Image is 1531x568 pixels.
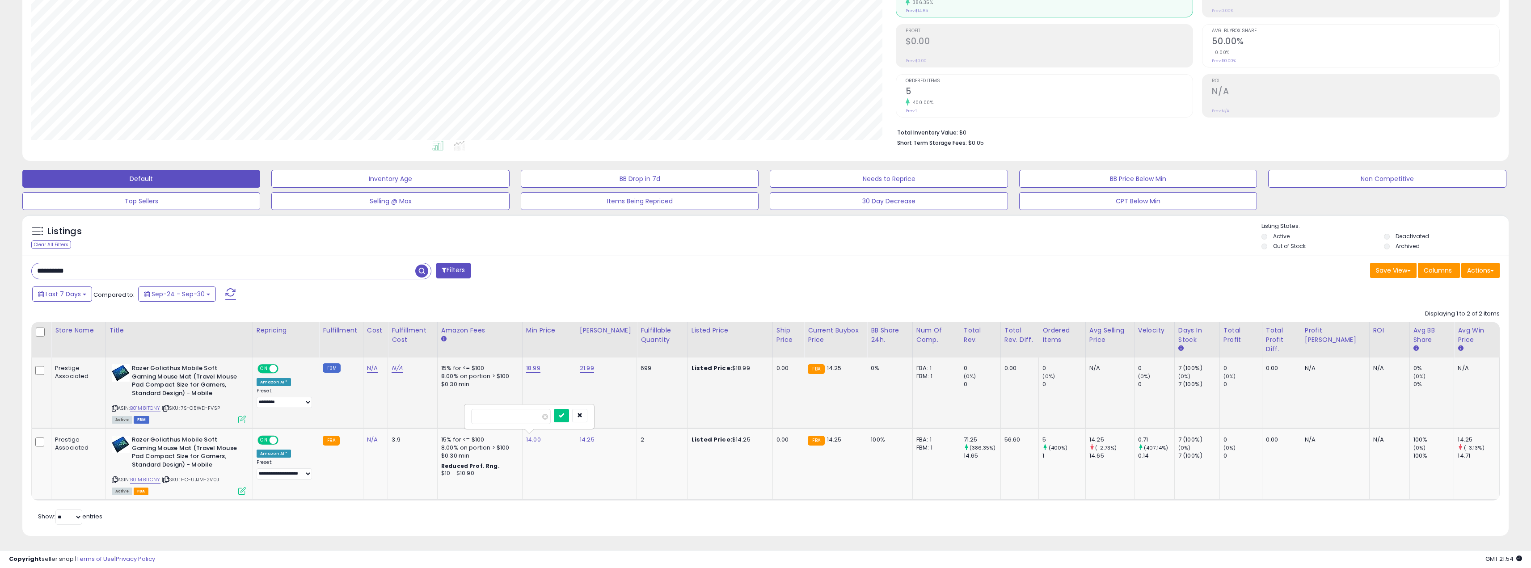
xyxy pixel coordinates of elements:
div: Avg Selling Price [1089,326,1130,345]
div: 14.65 [1089,452,1134,460]
div: 0 [1138,380,1174,388]
span: Columns [1424,266,1452,275]
span: Sep-24 - Sep-30 [152,290,205,299]
span: Ordered Items [906,79,1193,84]
span: 2025-10-8 21:54 GMT [1485,555,1522,563]
div: Clear All Filters [31,240,71,249]
b: Listed Price: [692,435,732,444]
div: Fulfillment Cost [392,326,433,345]
span: | SKU: HO-UJJM-2V0J [162,476,219,483]
span: FBM [134,416,150,424]
small: (386.35%) [970,444,995,451]
small: (0%) [964,373,976,380]
span: OFF [277,437,291,444]
div: Title [110,326,249,335]
div: ASIN: [112,436,246,494]
div: Amazon Fees [441,326,519,335]
div: 14.71 [1458,452,1499,460]
a: 14.25 [580,435,595,444]
b: Razer Goliathus Mobile Soft Gaming Mouse Mat (Travel Mouse Pad Compact Size for Gamers, Standard ... [132,436,240,471]
span: ON [258,437,270,444]
label: Deactivated [1396,232,1429,240]
a: Terms of Use [76,555,114,563]
div: ROI [1373,326,1406,335]
a: B01M8ITCNY [130,404,160,412]
span: $0.05 [968,139,984,147]
div: 0 [1042,380,1085,388]
small: (0%) [1413,373,1426,380]
a: 21.99 [580,364,594,373]
div: Listed Price [692,326,769,335]
a: 18.99 [526,364,540,373]
div: BB Share 24h. [871,326,909,345]
b: Total Inventory Value: [897,129,958,136]
div: Fulfillment [323,326,359,335]
div: Total Rev. Diff. [1004,326,1035,345]
div: 100% [1413,436,1454,444]
div: 3.9 [392,436,430,444]
span: OFF [277,365,291,373]
div: 15% for <= $100 [441,436,515,444]
div: Prestige Associated [55,436,99,452]
small: (0%) [1223,373,1236,380]
small: Prev: 0.00% [1212,8,1233,13]
h2: 5 [906,86,1193,98]
div: $18.99 [692,364,766,372]
div: Preset: [257,388,312,408]
div: Current Buybox Price [808,326,863,345]
small: (0%) [1223,444,1236,451]
button: Items Being Repriced [521,192,759,210]
button: Filters [436,263,471,278]
div: 0 [1223,436,1262,444]
div: 7 (100%) [1178,364,1219,372]
div: 56.60 [1004,436,1032,444]
button: BB Drop in 7d [521,170,759,188]
div: N/A [1458,364,1493,372]
div: Displaying 1 to 2 of 2 items [1425,310,1500,318]
span: 14.25 [827,364,842,372]
h5: Listings [47,225,82,238]
a: B01M8ITCNY [130,476,160,484]
img: 416t7DZyq+L._SL40_.jpg [112,436,130,453]
span: 14.25 [827,435,842,444]
div: 8.00% on portion > $100 [441,444,515,452]
span: Avg. Buybox Share [1212,29,1499,34]
button: CPT Below Min [1019,192,1257,210]
div: Amazon AI * [257,450,291,458]
div: $0.30 min [441,452,515,460]
a: N/A [367,364,378,373]
small: Amazon Fees. [441,335,447,343]
label: Active [1273,232,1290,240]
div: Repricing [257,326,316,335]
div: Total Profit Diff. [1266,326,1297,354]
div: 0.00 [1266,436,1294,444]
small: Prev: $14.65 [906,8,928,13]
small: (0%) [1178,444,1191,451]
span: All listings currently available for purchase on Amazon [112,488,132,495]
div: Avg Win Price [1458,326,1496,345]
div: FBM: 1 [916,444,953,452]
div: Cost [367,326,384,335]
span: Profit [906,29,1193,34]
div: [PERSON_NAME] [580,326,633,335]
div: 0 [1042,364,1085,372]
b: Reduced Prof. Rng. [441,462,500,470]
a: N/A [367,435,378,444]
div: Ship Price [776,326,800,345]
div: Min Price [526,326,572,335]
div: N/A [1089,364,1127,372]
span: All listings currently available for purchase on Amazon [112,416,132,424]
span: ROI [1212,79,1499,84]
div: FBA: 1 [916,436,953,444]
div: 0% [1413,380,1454,388]
div: $0.30 min [441,380,515,388]
div: FBA: 1 [916,364,953,372]
small: Avg BB Share. [1413,345,1419,353]
div: Amazon AI * [257,378,291,386]
div: 5 [1042,436,1085,444]
div: 7 (100%) [1178,452,1219,460]
button: Save View [1370,263,1417,278]
div: Preset: [257,459,312,480]
div: 0% [1413,364,1454,372]
button: Top Sellers [22,192,260,210]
